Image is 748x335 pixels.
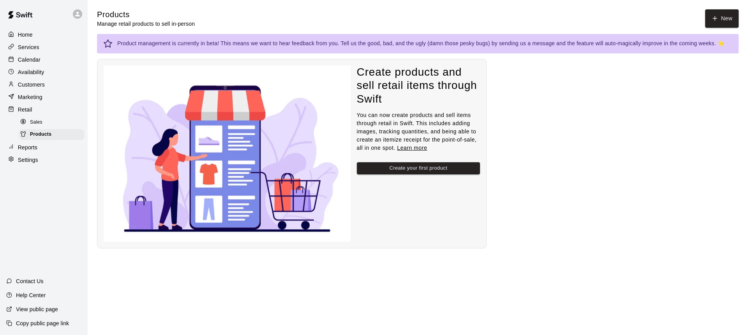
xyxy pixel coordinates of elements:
[6,66,81,78] a: Availability
[18,56,41,64] p: Calendar
[18,81,45,89] p: Customers
[357,162,480,174] button: Create your first product
[117,36,724,51] div: Product management is currently in beta! This means we want to hear feedback from you. Tell us th...
[30,131,51,138] span: Products
[30,119,42,126] span: Sales
[16,305,58,313] p: View public page
[18,156,38,164] p: Settings
[16,319,69,327] p: Copy public page link
[6,142,81,153] a: Reports
[6,104,81,115] a: Retail
[6,29,81,41] a: Home
[19,117,85,128] div: Sales
[97,20,195,28] p: Manage retail products to sell in-person
[6,54,81,66] a: Calendar
[18,93,42,101] p: Marketing
[397,145,427,151] a: Learn more
[18,43,39,51] p: Services
[18,144,37,151] p: Reports
[19,129,85,140] div: Products
[19,116,88,128] a: Sales
[18,31,33,39] p: Home
[19,128,88,140] a: Products
[16,277,44,285] p: Contact Us
[6,91,81,103] a: Marketing
[104,66,351,242] img: Nothing to see here
[16,291,46,299] p: Help Center
[18,106,32,113] p: Retail
[6,79,81,90] a: Customers
[6,154,81,166] a: Settings
[705,9,739,28] a: New
[18,68,44,76] p: Availability
[357,112,477,151] span: You can now create products and sell items through retail in Swift. This includes adding images, ...
[97,9,195,20] h5: Products
[6,41,81,53] a: Services
[499,40,555,46] a: sending us a message
[357,66,480,106] h4: Create products and sell retail items through Swift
